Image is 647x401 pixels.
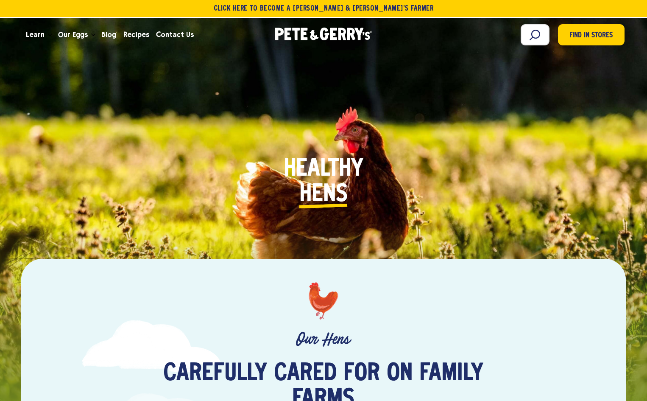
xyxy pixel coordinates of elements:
[55,23,91,46] a: Our Eggs
[26,29,45,40] span: Learn
[156,29,194,40] span: Contact Us
[521,24,549,45] input: Search
[274,361,337,387] span: cared
[72,330,575,348] p: Our Hens
[387,361,413,387] span: on
[163,361,267,387] span: Carefully
[419,361,483,387] span: family
[98,23,120,46] a: Blog
[22,23,48,46] a: Learn
[284,157,363,182] span: Healthy
[58,29,88,40] span: Our Eggs
[343,361,380,387] span: for
[120,23,153,46] a: Recipes
[153,23,197,46] a: Contact Us
[48,34,52,36] button: Open the dropdown menu for Learn
[101,29,116,40] span: Blog
[91,34,95,36] button: Open the dropdown menu for Our Eggs
[558,24,625,45] a: Find in Stores
[569,30,613,42] span: Find in Stores
[123,29,149,40] span: Recipes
